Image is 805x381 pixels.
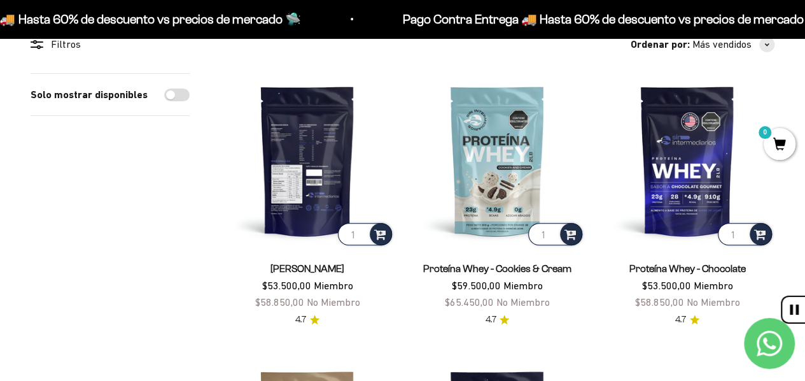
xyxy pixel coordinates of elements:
[496,296,550,308] span: No Miembro
[641,280,690,291] span: $53.500,00
[314,280,353,291] span: Miembro
[270,263,344,274] a: [PERSON_NAME]
[693,280,732,291] span: Miembro
[764,138,795,152] a: 0
[485,313,509,327] a: 4.74.7 de 5.0 estrellas
[629,263,745,274] a: Proteína Whey - Chocolate
[295,313,319,327] a: 4.74.7 de 5.0 estrellas
[675,313,686,327] span: 4.7
[31,36,190,53] div: Filtros
[295,313,306,327] span: 4.7
[692,36,752,53] span: Más vendidos
[503,280,543,291] span: Miembro
[445,296,494,308] span: $65.450,00
[686,296,739,308] span: No Miembro
[452,280,501,291] span: $59.500,00
[757,125,773,140] mark: 0
[423,263,571,274] a: Proteína Whey - Cookies & Cream
[675,313,699,327] a: 4.74.7 de 5.0 estrellas
[255,296,304,308] span: $58.850,00
[307,296,360,308] span: No Miembro
[631,36,690,53] span: Ordenar por:
[31,87,148,103] label: Solo mostrar disponibles
[692,36,774,53] button: Más vendidos
[485,313,496,327] span: 4.7
[634,296,683,308] span: $58.850,00
[262,280,311,291] span: $53.500,00
[220,73,395,248] img: Proteína Whey - Vainilla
